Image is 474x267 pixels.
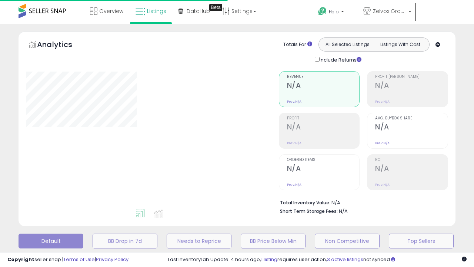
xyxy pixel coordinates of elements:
span: Help [329,9,339,15]
div: Tooltip anchor [209,4,222,11]
h2: N/A [287,123,360,133]
button: BB Drop in 7d [93,234,157,248]
h2: N/A [375,164,448,174]
div: Last InventoryLab Update: 4 hours ago, requires user action, not synced. [168,256,467,263]
i: Click here to read more about un-synced listings. [391,257,395,262]
a: Terms of Use [63,256,95,263]
div: seller snap | | [7,256,128,263]
div: Include Returns [309,55,370,64]
a: 1 listing [261,256,277,263]
a: 3 active listings [327,256,363,263]
span: Profit [287,116,360,121]
b: Total Inventory Value: [280,200,330,206]
button: BB Price Below Min [241,234,306,248]
li: N/A [280,198,443,207]
button: All Selected Listings [321,40,374,49]
small: Prev: N/A [375,99,390,104]
i: Get Help [318,7,327,16]
a: Help [312,1,357,24]
button: Default [19,234,83,248]
button: Needs to Reprice [167,234,231,248]
span: Avg. Buybox Share [375,116,448,121]
div: Totals For [283,41,312,48]
span: N/A [339,208,348,215]
b: Short Term Storage Fees: [280,208,338,214]
small: Prev: N/A [287,182,301,187]
small: Prev: N/A [375,182,390,187]
h5: Analytics [37,39,87,52]
strong: Copyright [7,256,34,263]
small: Prev: N/A [375,141,390,145]
small: Prev: N/A [287,99,301,104]
button: Listings With Cost [374,40,427,49]
span: Profit [PERSON_NAME] [375,75,448,79]
span: Listings [147,7,166,15]
h2: N/A [287,164,360,174]
span: Overview [99,7,123,15]
span: DataHub [187,7,210,15]
span: Revenue [287,75,360,79]
a: Privacy Policy [96,256,128,263]
button: Non Competitive [315,234,380,248]
span: ROI [375,158,448,162]
h2: N/A [287,81,360,91]
small: Prev: N/A [287,141,301,145]
h2: N/A [375,123,448,133]
h2: N/A [375,81,448,91]
span: Ordered Items [287,158,360,162]
span: Zelvox Group LLC [373,7,406,15]
button: Top Sellers [389,234,454,248]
